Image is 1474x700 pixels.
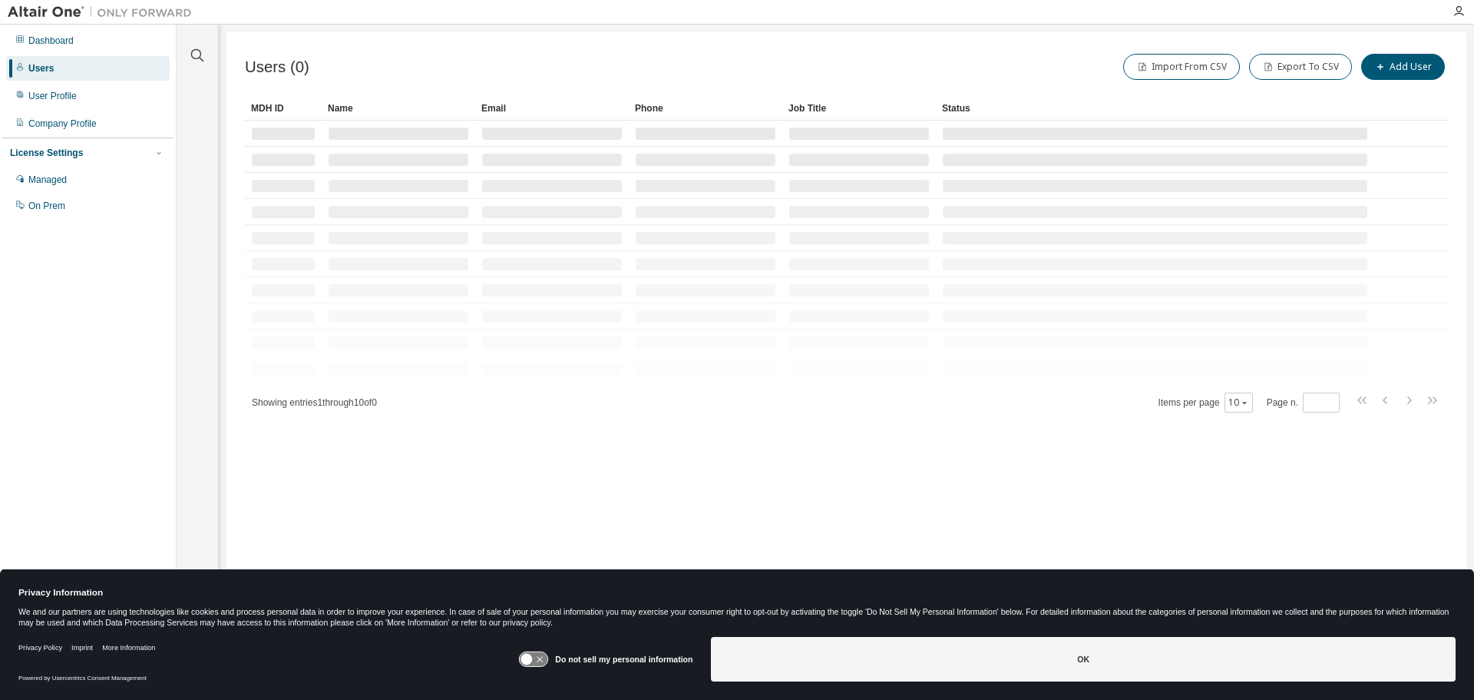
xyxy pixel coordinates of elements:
div: On Prem [28,200,65,212]
div: Users [28,62,54,75]
div: License Settings [10,147,83,159]
button: Import From CSV [1123,54,1240,80]
div: Email [481,96,623,121]
div: MDH ID [251,96,316,121]
span: Page n. [1267,393,1340,413]
div: Job Title [788,96,930,121]
div: Company Profile [28,118,97,130]
div: Name [328,96,469,121]
img: Altair One [8,5,200,20]
div: Phone [635,96,776,121]
span: Items per page [1158,393,1253,413]
div: User Profile [28,90,77,102]
button: Add User [1361,54,1445,80]
button: Export To CSV [1249,54,1352,80]
div: Managed [28,174,67,186]
span: Showing entries 1 through 10 of 0 [252,397,377,408]
div: Dashboard [28,35,74,47]
span: Users (0) [245,58,309,76]
button: 10 [1228,396,1249,409]
div: Status [942,96,1368,121]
